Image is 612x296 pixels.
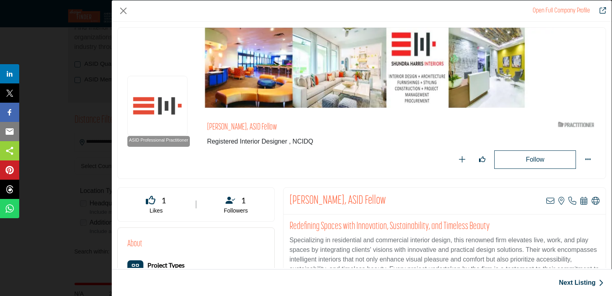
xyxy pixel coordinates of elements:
[594,6,606,16] a: Redirect to shundra-harris
[290,221,600,233] h2: Redefining Spaces with Innovation, Sustainability, and Timeless Beauty
[558,120,594,130] img: ASID Qualified Practitioners
[161,194,166,206] span: 1
[128,207,185,215] p: Likes
[533,8,590,14] a: Redirect to shundra-harris
[147,261,185,269] b: Project Types
[127,260,143,276] button: Category Icon
[127,237,142,251] h2: About
[117,5,129,17] button: Close
[474,152,490,168] button: Like
[559,278,604,288] a: Next Listing
[207,207,264,215] p: Followers
[290,235,600,293] p: Specializing in residential and commercial interior design, this renowned firm elevates live, wor...
[129,137,188,144] span: ASID Professional Practitioner
[580,152,596,168] button: More Options
[454,152,470,168] button: Add To List
[494,150,576,169] button: Redirect to login
[241,194,246,206] span: 1
[127,76,187,136] img: shundra-harris logo
[290,194,386,208] h2: Shundra Harris, ASID Fellow
[207,122,427,133] h2: [PERSON_NAME], ASID Fellow
[207,137,463,146] span: Registered Interior Designer , NCIDQ
[147,262,185,269] a: Project Types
